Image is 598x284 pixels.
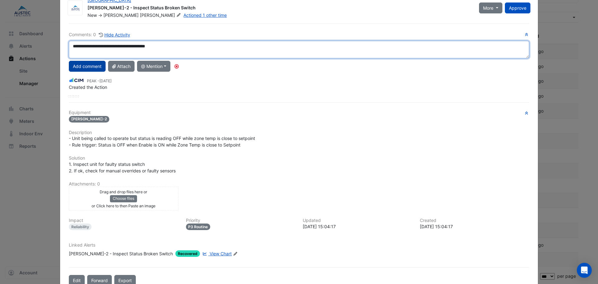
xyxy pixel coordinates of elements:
div: [PERSON_NAME]-2 - Inspect Status Broken Switch [69,250,173,257]
div: P3 Routine [186,224,211,230]
h6: Impact [69,218,178,223]
small: PEAK - [87,78,112,84]
h6: Priority [186,218,296,223]
span: [PERSON_NAME] [140,12,182,18]
a: View Chart [201,250,232,257]
button: @ Mention [137,61,170,72]
h6: Description [69,130,529,135]
small: Drag and drop files here or [100,190,147,194]
span: Approve [509,5,526,11]
span: Created the Action [69,84,107,90]
h6: Linked Alerts [69,243,529,248]
h6: Created [420,218,529,223]
div: Comments: 0 [69,31,131,38]
img: CIM [69,77,84,84]
div: Reliability [69,224,92,230]
button: Approve [505,2,530,13]
div: Tooltip anchor [174,64,179,69]
h6: Equipment [69,110,529,115]
div: [PERSON_NAME]-2 - Inspect Status Broken Switch [88,5,472,12]
span: -> [98,12,102,18]
div: Open Intercom Messenger [577,263,592,278]
button: Choose files [110,195,137,202]
button: More [479,2,502,13]
h6: Attachments: 0 [69,181,529,187]
small: or Click here to then Paste an image [92,204,155,208]
span: Recovered [175,250,200,257]
span: More [483,5,493,11]
h6: Updated [303,218,412,223]
span: [PERSON_NAME]-2 [69,116,109,123]
h6: Solution [69,156,529,161]
span: 2025-08-12 15:04:17 [99,79,112,83]
span: New [88,12,97,18]
button: Hide Activity [98,31,131,38]
span: [PERSON_NAME] [103,12,139,18]
img: Austec Automation [68,5,82,11]
div: [DATE] 15:04:17 [420,223,529,230]
div: [DATE] 15:04:17 [303,223,412,230]
button: Add comment [69,61,106,72]
span: 1. Inspect unit for faulty status switch 2. If ok, check for manual overrides or faulty sensors [69,161,176,173]
span: - Unit being called to operate but status is reading OFF while zone temp is close to setpoint - R... [69,136,255,147]
a: Actioned 1 other time [183,12,227,18]
fa-icon: Edit Linked Alerts [233,252,238,256]
button: Attach [108,61,135,72]
span: View Chart [210,251,232,256]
